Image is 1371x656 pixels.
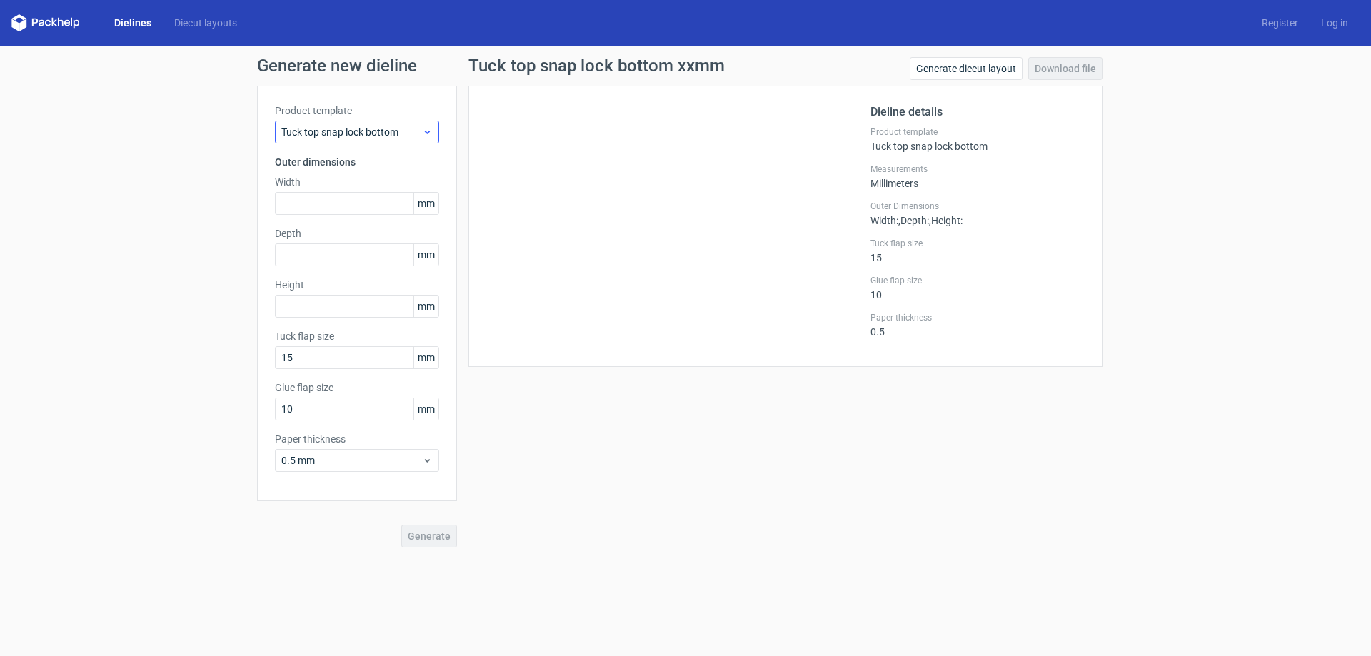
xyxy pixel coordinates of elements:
div: 10 [870,275,1085,301]
span: mm [413,347,438,368]
a: Diecut layouts [163,16,248,30]
label: Height [275,278,439,292]
span: , Height : [929,215,963,226]
label: Paper thickness [275,432,439,446]
a: Dielines [103,16,163,30]
label: Glue flap size [870,275,1085,286]
label: Product template [870,126,1085,138]
div: Millimeters [870,163,1085,189]
span: mm [413,193,438,214]
span: Width : [870,215,898,226]
span: mm [413,398,438,420]
div: 15 [870,238,1085,263]
h2: Dieline details [870,104,1085,121]
label: Outer Dimensions [870,201,1085,212]
a: Log in [1310,16,1360,30]
label: Glue flap size [275,380,439,395]
div: 0.5 [870,312,1085,338]
label: Product template [275,104,439,118]
label: Measurements [870,163,1085,175]
a: Generate diecut layout [910,57,1023,80]
span: , Depth : [898,215,929,226]
label: Tuck flap size [275,329,439,343]
label: Width [275,175,439,189]
span: Tuck top snap lock bottom [281,125,422,139]
span: 0.5 mm [281,453,422,468]
span: mm [413,296,438,317]
h3: Outer dimensions [275,155,439,169]
div: Tuck top snap lock bottom [870,126,1085,152]
h1: Generate new dieline [257,57,1114,74]
span: mm [413,244,438,266]
label: Paper thickness [870,312,1085,323]
a: Register [1250,16,1310,30]
h1: Tuck top snap lock bottom xxmm [468,57,725,74]
label: Tuck flap size [870,238,1085,249]
label: Depth [275,226,439,241]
